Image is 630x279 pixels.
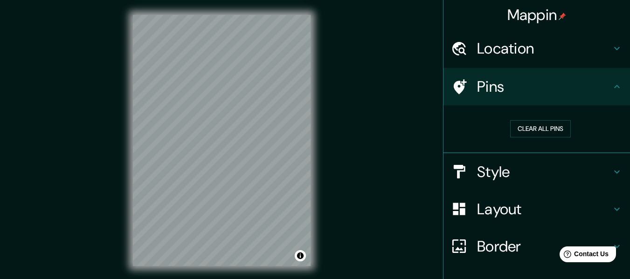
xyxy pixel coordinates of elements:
[295,250,306,261] button: Toggle attribution
[477,39,611,58] h4: Location
[443,191,630,228] div: Layout
[477,200,611,218] h4: Layout
[510,120,571,137] button: Clear all pins
[443,30,630,67] div: Location
[507,6,567,24] h4: Mappin
[443,153,630,191] div: Style
[547,243,620,269] iframe: Help widget launcher
[443,68,630,105] div: Pins
[559,13,566,20] img: pin-icon.png
[477,77,611,96] h4: Pins
[133,15,311,266] canvas: Map
[477,237,611,256] h4: Border
[443,228,630,265] div: Border
[477,163,611,181] h4: Style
